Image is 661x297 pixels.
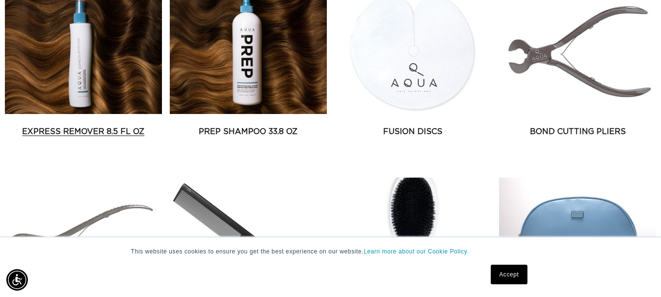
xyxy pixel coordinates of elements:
iframe: Chat Widget [612,250,661,297]
a: Accept [491,265,527,284]
div: Accessibility Menu [6,269,28,291]
a: Bond Cutting Pliers [499,126,656,137]
a: Prep Shampoo 33.8 oz [170,126,327,137]
a: Express Remover 8.5 fl oz [5,126,162,137]
p: This website uses cookies to ensure you get the best experience on our website. [131,247,530,256]
a: Learn more about our Cookie Policy. [364,248,469,255]
a: Fusion Discs [335,126,492,137]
